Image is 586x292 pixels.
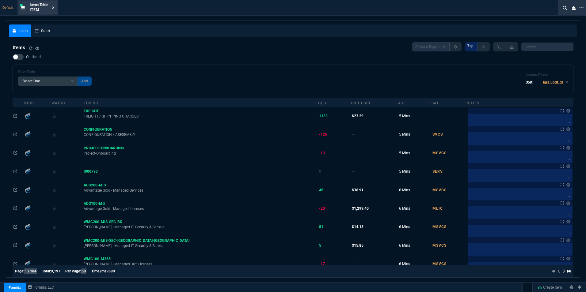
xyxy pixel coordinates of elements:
[84,201,105,206] span: ADG100-MG
[579,5,584,11] nx-icon: Open New Tab
[521,43,573,51] input: Search
[319,132,327,137] span: -126
[51,269,60,273] span: 9,197
[432,188,447,192] span: MSVCS
[84,146,124,150] span: PROJECT-ONBOARDING
[432,225,447,229] span: MSVCS
[13,225,17,229] nx-icon: Open In Opposite Panel
[543,80,563,84] code: last_updt_dt
[82,181,318,199] td: Advantage Gold - Managed Services
[24,268,37,274] span: 1 / 184
[84,225,318,230] span: [PERSON_NAME] - Managed IT, Security & Backup
[52,112,82,120] div: Add to Watchlist
[319,169,321,174] span: 0
[84,169,98,174] span: I000793
[352,151,355,155] span: --
[51,101,65,106] div: Watch
[432,206,443,211] span: MLIC
[432,151,447,155] span: MSVCS
[466,101,479,106] div: Notes
[84,109,99,113] span: FREIGHT
[352,262,355,266] span: --
[18,70,92,74] h6: Filter Table
[9,24,31,37] a: Items
[319,188,323,192] span: 45
[82,255,318,273] td: WM Coffman - Managed 365 Licenses
[13,188,17,192] nx-icon: Open In Opposite Panel
[52,167,82,176] div: Add to Watchlist
[398,218,432,236] td: 6 Mins
[52,6,55,10] nx-icon: Close Tab
[432,101,439,106] div: Cat
[26,285,56,290] a: msbcCompanyName
[2,6,16,10] span: Default
[13,169,17,174] nx-icon: Open In Opposite Panel
[15,269,24,273] span: Page:
[318,101,326,106] div: QOH
[398,125,432,144] td: 5 Mins
[84,206,318,211] span: Advantage Gold - Managed Licenses
[432,169,443,174] span: SERV
[84,151,318,156] span: Project-Onboarding
[52,149,82,157] div: Add to Watchlist
[526,73,568,77] h6: Current Filters
[84,114,318,119] span: FREIGHT / SHIPPPING CHARGES
[13,114,17,118] nx-icon: Open In Opposite Panel
[560,4,569,12] nx-icon: Search
[84,257,111,261] span: WMC100-M365
[398,162,432,181] td: 5 Mins
[352,225,363,229] span: $14.18
[108,269,115,273] span: 899
[84,188,318,193] span: Advantage Gold - Managed Services
[13,151,17,155] nx-icon: Open In Opposite Panel
[398,107,432,125] td: 5 Mins
[319,151,325,155] span: -13
[26,54,41,59] span: On Hand
[52,130,82,139] div: Add to Watchlist
[65,269,81,273] span: Per Page:
[398,144,432,162] td: 5 Mins
[84,262,318,267] span: [PERSON_NAME] - Managed 365 Licenses
[526,80,533,85] p: Sort:
[398,101,406,106] div: Age
[30,3,48,7] span: Items Table
[52,223,82,231] div: Add to Watchlist
[398,199,432,218] td: 6 Mins
[351,101,371,106] div: Unit Cost
[52,260,82,268] div: Add to Watchlist
[82,107,318,125] td: FREIGHT / SHIPPPING CHARGES
[467,43,469,48] span: 1
[352,243,363,248] span: $15.85
[398,236,432,254] td: 6 Mins
[30,7,48,12] p: Item
[84,127,112,132] span: CONFIGURATION
[84,243,318,248] span: [PERSON_NAME] - Managed IT, Security & Backup
[91,269,108,273] span: Time (ms):
[352,169,355,174] span: --
[82,236,318,254] td: WM Coffman - Managed IT, Security & Backup
[82,125,318,144] td: CONFIGURATION / ASESEMBLY
[84,220,122,224] span: WMC200-MIS-SEC-BK
[31,24,54,37] a: Stock
[82,144,318,162] td: Project-Onboarding
[319,114,328,118] span: 1133
[82,218,318,236] td: WM Coffman - Managed IT, Security & Backup
[13,206,17,211] nx-icon: Open In Opposite Panel
[13,132,17,137] nx-icon: Open In Opposite Panel
[535,283,565,292] a: Create Item
[352,132,355,137] span: --
[13,44,25,51] h4: Items
[84,238,189,243] span: WMC200-MIS-SEC-[GEOGRAPHIC_DATA]-[GEOGRAPHIC_DATA]
[13,262,17,266] nx-icon: Open In Opposite Panel
[569,4,578,12] nx-icon: Close Workbench
[352,114,363,118] span: $23.29
[24,101,36,106] div: Store
[398,255,432,273] td: 6 Mins
[319,262,325,266] span: -17
[52,241,82,250] div: Add to Watchlist
[352,206,369,211] span: $1,299.40
[42,269,51,273] span: Total:
[82,101,98,106] div: Item No
[319,206,325,211] span: -20
[13,243,17,248] nx-icon: Open In Opposite Panel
